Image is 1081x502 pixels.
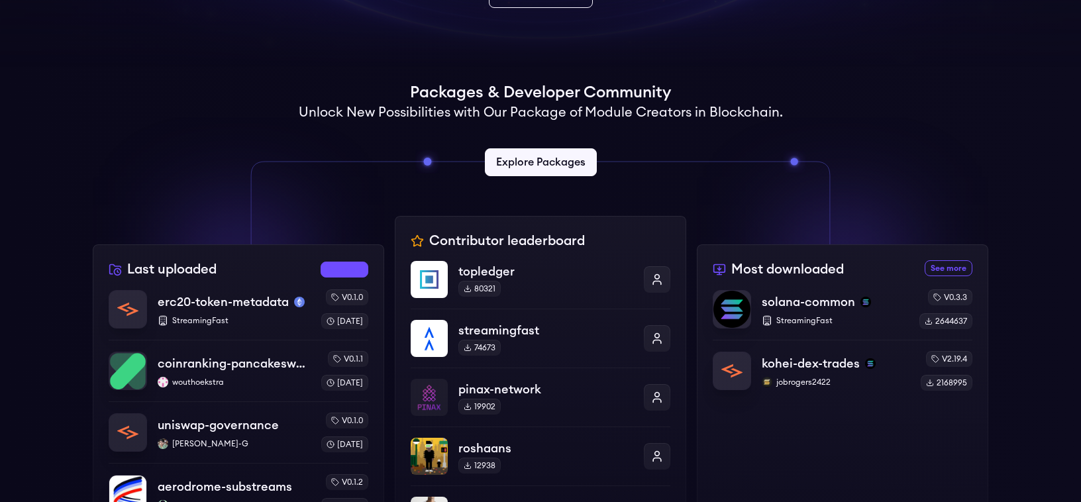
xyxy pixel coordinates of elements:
[928,289,972,305] div: v0.3.3
[926,351,972,367] div: v2.19.4
[158,377,168,387] img: wouthoekstra
[326,289,368,305] div: v0.1.0
[458,399,501,415] div: 19902
[411,379,448,416] img: pinax-network
[762,293,855,311] p: solana-common
[158,293,289,311] p: erc20-token-metadata
[458,281,501,297] div: 80321
[919,313,972,329] div: 2644637
[158,354,311,373] p: coinranking-pancakeswap-v3-forks
[158,438,311,449] p: [PERSON_NAME]-G
[458,458,501,474] div: 12938
[485,148,597,176] a: Explore Packages
[762,315,909,326] p: StreamingFast
[925,260,972,276] a: See more most downloaded packages
[860,297,871,307] img: solana
[762,377,910,387] p: jobrogers2422
[109,352,146,389] img: coinranking-pancakeswap-v3-forks
[458,321,633,340] p: streamingfast
[321,313,368,329] div: [DATE]
[158,377,311,387] p: wouthoekstra
[921,375,972,391] div: 2168995
[458,439,633,458] p: roshaans
[158,416,279,434] p: uniswap-governance
[294,297,305,307] img: mainnet
[762,377,772,387] img: jobrogers2422
[158,315,311,326] p: StreamingFast
[713,291,750,328] img: solana-common
[321,436,368,452] div: [DATE]
[411,261,448,298] img: topledger
[299,103,783,122] h2: Unlock New Possibilities with Our Package of Module Creators in Blockchain.
[109,401,368,463] a: uniswap-governanceuniswap-governanceAaditya-G[PERSON_NAME]-Gv0.1.0[DATE]
[109,340,368,401] a: coinranking-pancakeswap-v3-forkscoinranking-pancakeswap-v3-forkswouthoekstrawouthoekstrav0.1.1[DATE]
[321,262,368,277] a: See more recently uploaded packages
[713,352,750,389] img: kohei-dex-trades
[109,289,368,340] a: erc20-token-metadataerc20-token-metadatamainnetStreamingFastv0.1.0[DATE]
[411,368,670,427] a: pinax-networkpinax-network19902
[158,438,168,449] img: Aaditya-G
[458,340,501,356] div: 74673
[158,477,292,496] p: aerodrome-substreams
[411,309,670,368] a: streamingfaststreamingfast74673
[762,354,860,373] p: kohei-dex-trades
[328,351,368,367] div: v0.1.1
[458,380,633,399] p: pinax-network
[109,291,146,328] img: erc20-token-metadata
[411,320,448,357] img: streamingfast
[326,413,368,428] div: v0.1.0
[326,474,368,490] div: v0.1.2
[713,289,972,340] a: solana-commonsolana-commonsolanaStreamingFastv0.3.32644637
[865,358,876,369] img: solana
[411,427,670,485] a: roshaansroshaans12938
[321,375,368,391] div: [DATE]
[410,82,671,103] h1: Packages & Developer Community
[109,414,146,451] img: uniswap-governance
[713,340,972,391] a: kohei-dex-tradeskohei-dex-tradessolanajobrogers2422jobrogers2422v2.19.42168995
[411,438,448,475] img: roshaans
[411,261,670,309] a: topledgertopledger80321
[458,262,633,281] p: topledger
